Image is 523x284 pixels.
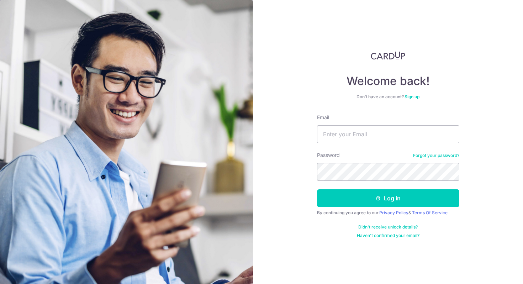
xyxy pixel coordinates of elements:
a: Forgot your password? [413,153,459,158]
div: Don’t have an account? [317,94,459,100]
div: By continuing you agree to our & [317,210,459,216]
button: Log in [317,189,459,207]
label: Email [317,114,329,121]
a: Terms Of Service [412,210,448,215]
a: Sign up [405,94,419,99]
input: Enter your Email [317,125,459,143]
a: Privacy Policy [379,210,408,215]
label: Password [317,152,340,159]
a: Didn't receive unlock details? [358,224,418,230]
img: CardUp Logo [371,51,406,60]
a: Haven't confirmed your email? [357,233,419,238]
h4: Welcome back! [317,74,459,88]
